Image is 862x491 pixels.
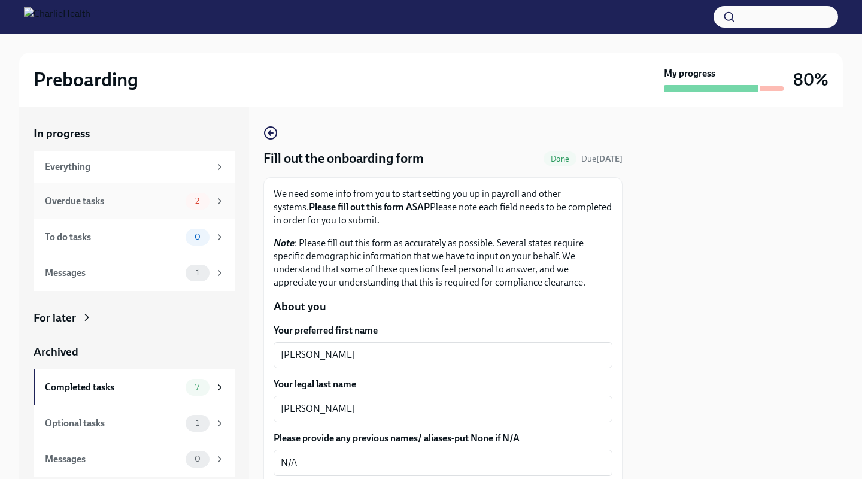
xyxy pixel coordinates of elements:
label: Please provide any previous names/ aliases-put None if N/A [274,432,612,445]
span: 2 [188,196,207,205]
p: About you [274,299,612,314]
strong: My progress [664,67,715,80]
textarea: [PERSON_NAME] [281,348,605,362]
a: Archived [34,344,235,360]
h4: Fill out the onboarding form [263,150,424,168]
span: Done [544,154,576,163]
div: Completed tasks [45,381,181,394]
a: Messages0 [34,441,235,477]
span: July 30th, 2025 09:00 [581,153,623,165]
div: Everything [45,160,210,174]
div: Overdue tasks [45,195,181,208]
a: In progress [34,126,235,141]
a: For later [34,310,235,326]
img: CharlieHealth [24,7,90,26]
div: For later [34,310,76,326]
strong: [DATE] [596,154,623,164]
span: Due [581,154,623,164]
span: 1 [189,268,207,277]
h3: 80% [793,69,828,90]
div: Optional tasks [45,417,181,430]
span: 0 [187,232,208,241]
label: Your legal last name [274,378,612,391]
a: Completed tasks7 [34,369,235,405]
a: Everything [34,151,235,183]
span: 7 [188,383,207,392]
div: Messages [45,453,181,466]
div: Messages [45,266,181,280]
a: Messages1 [34,255,235,291]
p: We need some info from you to start setting you up in payroll and other systems. Please note each... [274,187,612,227]
div: To do tasks [45,231,181,244]
strong: Please fill out this form ASAP [309,201,430,213]
strong: Note [274,237,295,248]
p: : Please fill out this form as accurately as possible. Several states require specific demographi... [274,237,612,289]
a: Optional tasks1 [34,405,235,441]
textarea: [PERSON_NAME] [281,402,605,416]
textarea: N/A [281,456,605,470]
span: 1 [189,419,207,428]
h2: Preboarding [34,68,138,92]
span: 0 [187,454,208,463]
label: Your preferred first name [274,324,612,337]
a: Overdue tasks2 [34,183,235,219]
a: To do tasks0 [34,219,235,255]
